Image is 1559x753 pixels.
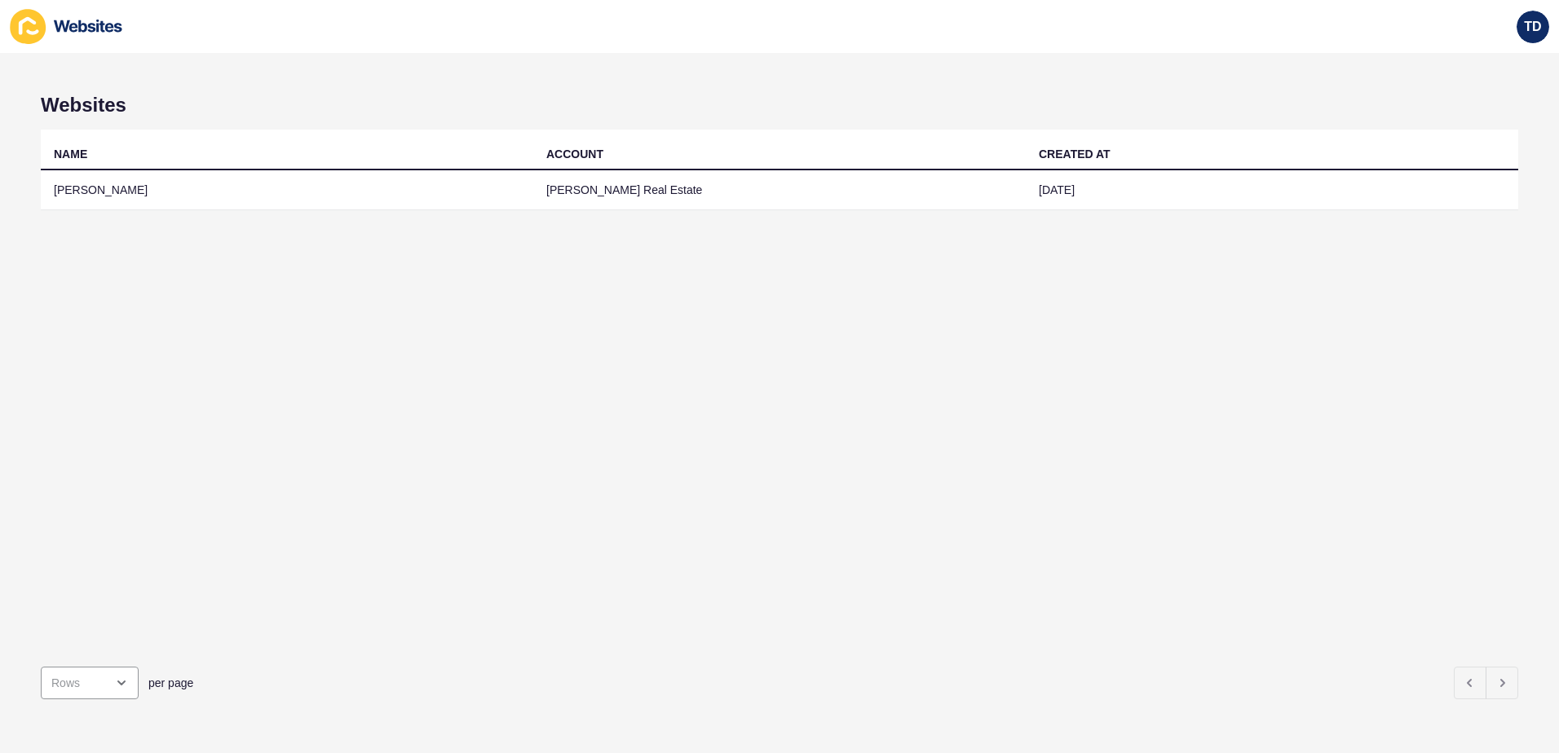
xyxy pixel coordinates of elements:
[1524,19,1541,35] span: TD
[148,675,193,691] span: per page
[546,146,603,162] div: ACCOUNT
[1026,170,1518,210] td: [DATE]
[533,170,1026,210] td: [PERSON_NAME] Real Estate
[41,667,139,699] div: open menu
[1039,146,1111,162] div: CREATED AT
[41,170,533,210] td: [PERSON_NAME]
[54,146,87,162] div: NAME
[41,94,1518,117] h1: Websites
